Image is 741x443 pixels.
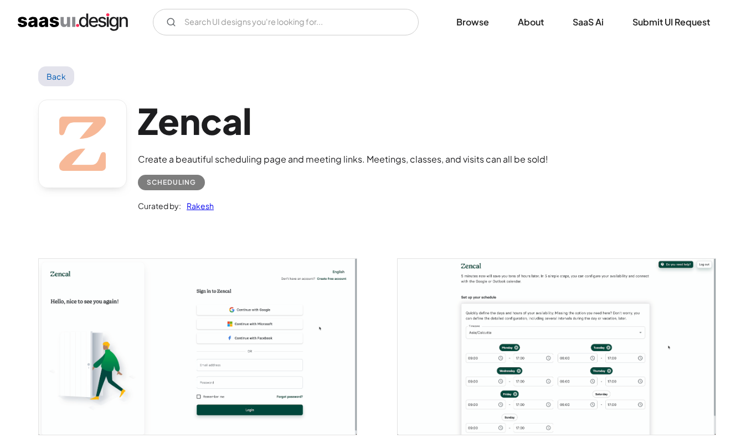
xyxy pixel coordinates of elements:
[38,66,74,86] a: Back
[505,10,557,34] a: About
[138,199,181,212] div: Curated by:
[147,176,196,189] div: Scheduling
[181,199,214,212] a: Rakesh
[138,153,548,166] div: Create a beautiful scheduling page and meeting links. Meetings, classes, and visits can all be sold!
[398,259,716,434] a: open lightbox
[559,10,617,34] a: SaaS Ai
[138,100,548,142] h1: Zencal
[398,259,716,434] img: 643e46c3c451833b3f58a181_Zencal%20-%20Setup%20schedule.png
[18,13,128,31] a: home
[443,10,502,34] a: Browse
[619,10,723,34] a: Submit UI Request
[153,9,419,35] input: Search UI designs you're looking for...
[153,9,419,35] form: Email Form
[39,259,357,434] a: open lightbox
[39,259,357,434] img: 643e46c38d1560301a0feb24_Zencal%20-%20sign%20in%20page.png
